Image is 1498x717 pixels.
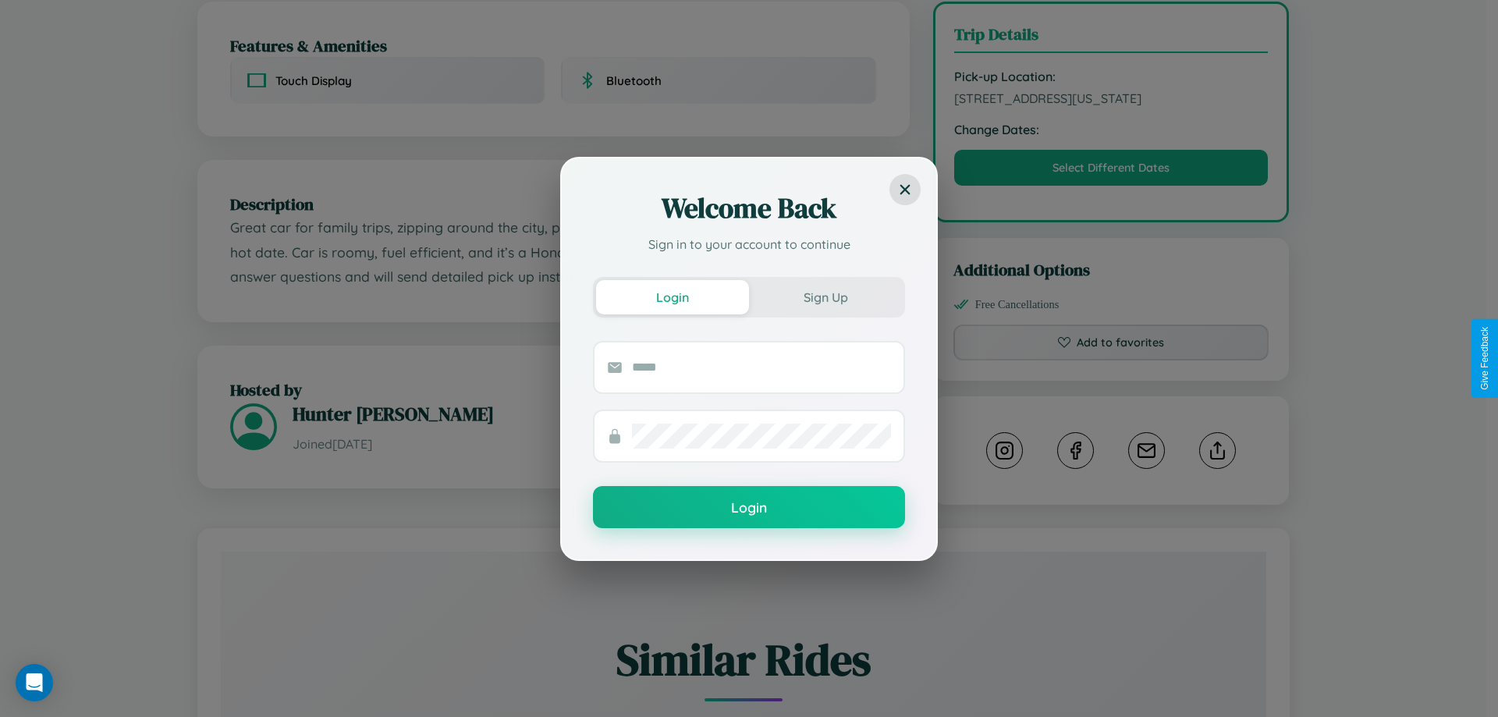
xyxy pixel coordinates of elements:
button: Login [593,486,905,528]
div: Give Feedback [1479,327,1490,390]
button: Login [596,280,749,314]
h2: Welcome Back [593,190,905,227]
p: Sign in to your account to continue [593,235,905,254]
div: Open Intercom Messenger [16,664,53,701]
button: Sign Up [749,280,902,314]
